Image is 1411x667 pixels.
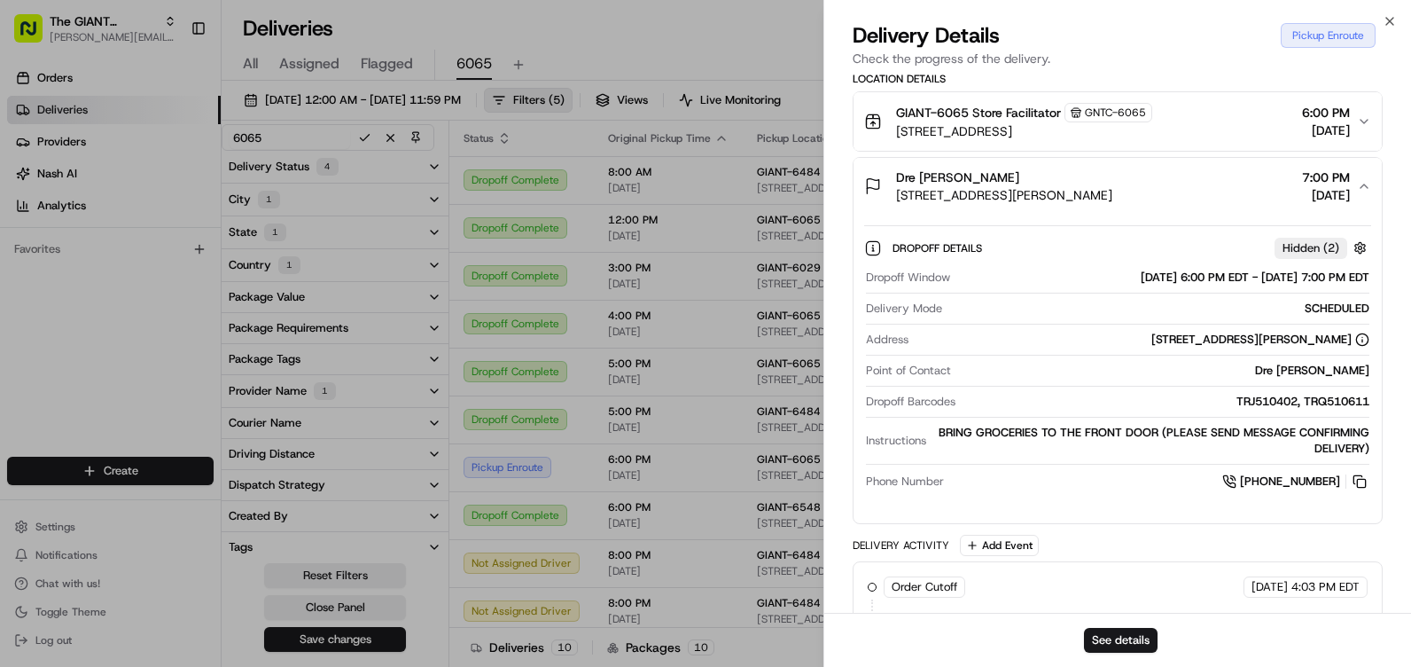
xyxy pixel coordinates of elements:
[960,535,1039,556] button: Add Event
[949,301,1369,317] div: SCHEDULED
[892,579,957,595] span: Order Cutoff
[933,425,1369,457] div: BRING GROCERIES TO THE FRONT DOOR (PLEASE SEND MESSAGE CONFIRMING DELIVERY)
[18,71,323,99] p: Welcome 👋
[958,363,1369,379] div: Dre [PERSON_NAME]
[896,122,1152,140] span: [STREET_ADDRESS]
[853,50,1383,67] p: Check the progress of the delivery.
[866,394,955,410] span: Dropoff Barcodes
[866,270,950,286] span: Dropoff Window
[893,241,986,255] span: Dropoff Details
[1275,237,1371,259] button: Hidden (2)
[866,433,926,449] span: Instructions
[1302,122,1350,139] span: [DATE]
[1151,332,1369,348] div: [STREET_ADDRESS][PERSON_NAME]
[1302,169,1350,186] span: 7:00 PM
[1222,472,1369,491] a: [PHONE_NUMBER]
[1282,240,1339,256] span: Hidden ( 2 )
[853,21,1000,50] span: Delivery Details
[18,259,32,273] div: 📗
[866,301,942,317] span: Delivery Mode
[1085,106,1146,120] span: GNTC-6065
[963,394,1369,410] div: TRJ510402, TRQ510611
[150,259,164,273] div: 💻
[854,215,1382,523] div: Dre [PERSON_NAME][STREET_ADDRESS][PERSON_NAME]7:00 PM[DATE]
[176,301,214,314] span: Pylon
[18,169,50,201] img: 1736555255976-a54dd68f-1ca7-489b-9aae-adbdc363a1c4
[896,186,1112,204] span: [STREET_ADDRESS][PERSON_NAME]
[60,187,224,201] div: We're available if you need us!
[18,18,53,53] img: Nash
[1084,628,1158,653] button: See details
[168,257,285,275] span: API Documentation
[1302,186,1350,204] span: [DATE]
[46,114,292,133] input: Clear
[866,332,908,348] span: Address
[301,175,323,196] button: Start new chat
[60,169,291,187] div: Start new chat
[11,250,143,282] a: 📗Knowledge Base
[854,92,1382,151] button: GIANT-6065 Store FacilitatorGNTC-6065[STREET_ADDRESS]6:00 PM[DATE]
[125,300,214,314] a: Powered byPylon
[853,538,949,553] div: Delivery Activity
[896,169,1019,186] span: Dre [PERSON_NAME]
[866,474,944,490] span: Phone Number
[854,158,1382,215] button: Dre [PERSON_NAME][STREET_ADDRESS][PERSON_NAME]7:00 PM[DATE]
[1302,104,1350,122] span: 6:00 PM
[1251,579,1288,595] span: [DATE]
[866,363,951,379] span: Point of Contact
[1291,579,1360,595] span: 4:03 PM EDT
[957,270,1369,286] div: [DATE] 6:00 PM EDT - [DATE] 7:00 PM EDT
[35,257,136,275] span: Knowledge Base
[853,72,1383,86] div: Location Details
[143,250,292,282] a: 💻API Documentation
[1240,474,1340,490] span: [PHONE_NUMBER]
[896,104,1061,122] span: GIANT-6065 Store Facilitator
